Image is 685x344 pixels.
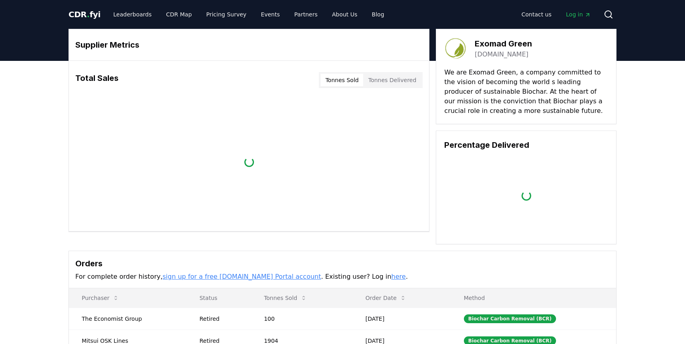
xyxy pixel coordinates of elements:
a: Pricing Survey [200,7,253,22]
a: Log in [560,7,597,22]
a: sign up for a free [DOMAIN_NAME] Portal account [163,273,321,280]
nav: Main [107,7,391,22]
p: Status [193,294,245,302]
p: Method [457,294,610,302]
img: Exomad Green-logo [444,37,467,60]
button: Tonnes Delivered [363,74,421,87]
div: Biochar Carbon Removal (BCR) [464,314,556,323]
td: 100 [251,308,353,330]
a: Events [254,7,286,22]
span: Log in [566,10,591,18]
a: [DOMAIN_NAME] [475,50,528,59]
div: Retired [199,315,245,323]
button: Tonnes Sold [258,290,313,306]
a: CDR.fyi [68,9,101,20]
a: CDR Map [160,7,198,22]
h3: Percentage Delivered [444,139,608,151]
span: . [87,10,90,19]
a: Partners [288,7,324,22]
h3: Exomad Green [475,38,532,50]
a: Blog [365,7,391,22]
h3: Orders [75,257,610,270]
p: We are Exomad Green, a company committed to the vision of becoming the world s leading producer o... [444,68,608,116]
span: CDR fyi [68,10,101,19]
a: About Us [326,7,364,22]
a: Contact us [515,7,558,22]
a: Leaderboards [107,7,158,22]
button: Tonnes Sold [320,74,363,87]
button: Order Date [359,290,413,306]
div: loading [242,155,256,169]
h3: Supplier Metrics [75,39,423,51]
div: loading [520,189,533,203]
p: For complete order history, . Existing user? Log in . [75,272,610,282]
button: Purchaser [75,290,125,306]
a: here [391,273,406,280]
td: [DATE] [353,308,451,330]
h3: Total Sales [75,72,119,88]
nav: Main [515,7,597,22]
td: The Economist Group [69,308,187,330]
